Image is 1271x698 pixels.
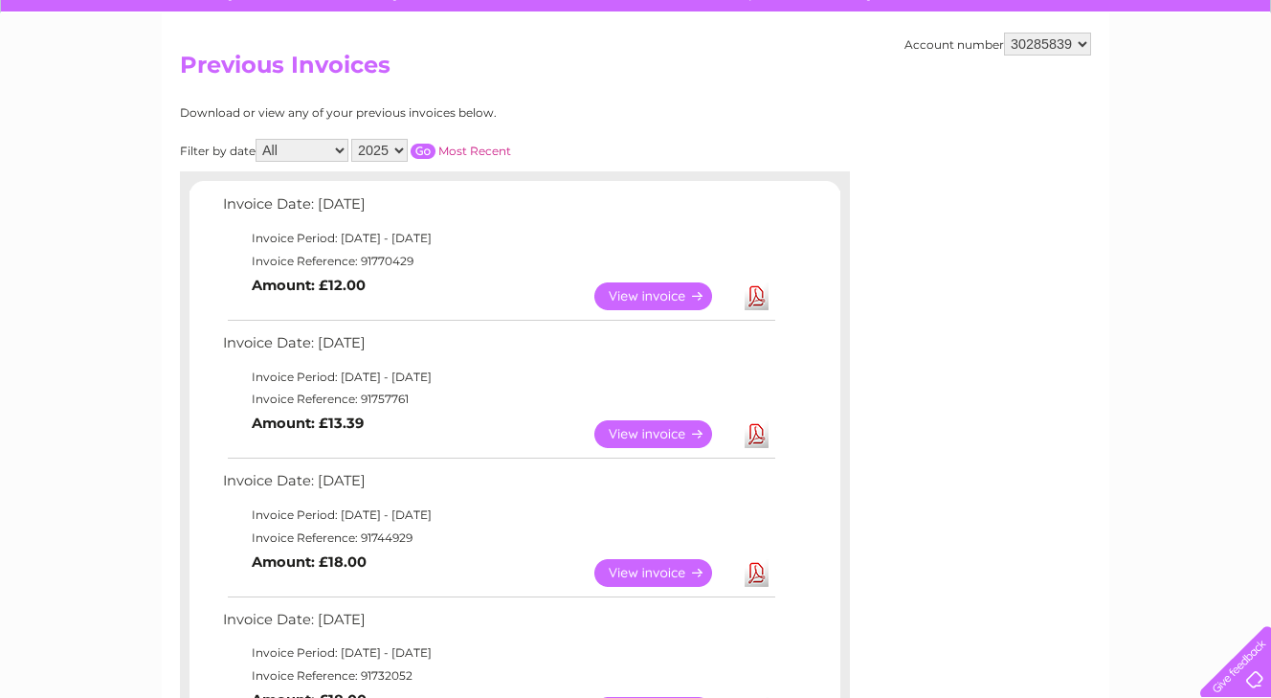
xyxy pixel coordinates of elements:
a: Log out [1208,81,1253,96]
a: View [594,282,735,310]
td: Invoice Reference: 91732052 [218,664,778,687]
td: Invoice Date: [DATE] [218,468,778,504]
div: Clear Business is a trading name of Verastar Limited (registered in [GEOGRAPHIC_DATA] No. 3667643... [185,11,1089,93]
a: Telecoms [1036,81,1093,96]
td: Invoice Date: [DATE] [218,607,778,642]
a: View [594,420,735,448]
b: Amount: £13.39 [252,415,364,432]
a: Contact [1144,81,1191,96]
td: Invoice Reference: 91770429 [218,250,778,273]
td: Invoice Date: [DATE] [218,191,778,227]
td: Invoice Reference: 91744929 [218,527,778,550]
a: Download [745,282,769,310]
td: Invoice Period: [DATE] - [DATE] [218,642,778,664]
a: Most Recent [438,144,511,158]
a: Download [745,559,769,587]
td: Invoice Period: [DATE] - [DATE] [218,504,778,527]
b: Amount: £18.00 [252,553,367,571]
a: View [594,559,735,587]
td: Invoice Reference: 91757761 [218,388,778,411]
b: Amount: £12.00 [252,277,366,294]
img: logo.png [44,50,142,108]
a: Water [934,81,970,96]
div: Filter by date [180,139,682,162]
h2: Previous Invoices [180,52,1091,88]
a: 0333 014 3131 [910,10,1042,34]
a: Download [745,420,769,448]
div: Download or view any of your previous invoices below. [180,106,682,120]
td: Invoice Period: [DATE] - [DATE] [218,366,778,389]
a: Blog [1104,81,1132,96]
td: Invoice Period: [DATE] - [DATE] [218,227,778,250]
a: Energy [982,81,1024,96]
td: Invoice Date: [DATE] [218,330,778,366]
div: Account number [904,33,1091,56]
